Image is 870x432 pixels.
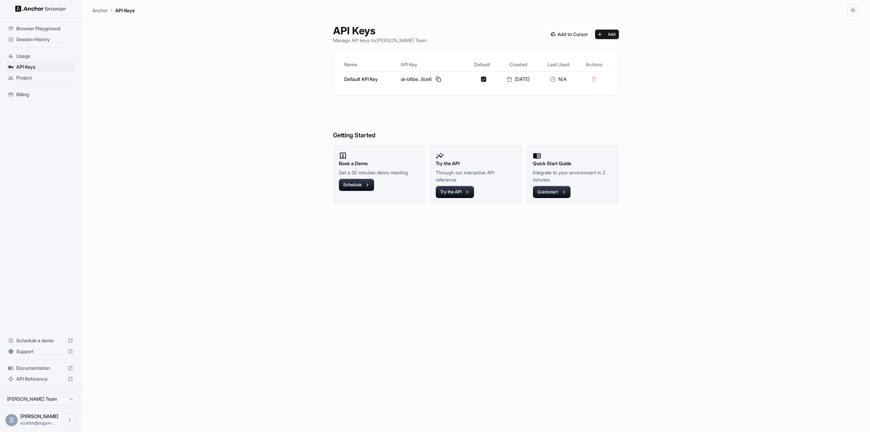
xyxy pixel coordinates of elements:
[20,413,58,419] span: Scott Henderson
[115,7,135,14] p: API Keys
[539,58,578,71] th: Last Used
[16,365,65,371] span: Documentation
[16,376,65,382] span: API Reference
[5,72,76,83] div: Project
[333,37,427,44] p: Manage API keys for [PERSON_NAME] Team
[541,76,575,83] div: N/A
[436,169,516,183] p: Through our interactive API reference
[436,186,474,198] button: Try the API
[16,25,73,32] span: Browser Playground
[339,169,419,176] p: Get a 30 minutes demo meeting
[434,75,442,83] button: Copy API key
[339,160,419,167] h2: Book a Demo
[501,76,536,83] div: [DATE]
[533,160,613,167] h2: Quick Start Guide
[5,335,76,346] div: Schedule a demo
[5,23,76,34] div: Browser Playground
[333,103,619,140] h6: Getting Started
[16,64,73,70] span: API Keys
[5,374,76,384] div: API Reference
[92,6,135,14] nav: breadcrumb
[5,51,76,62] div: Usage
[548,30,591,39] img: Add anchorbrowser MCP server to Cursor
[339,179,374,191] button: Schedule
[5,34,76,45] div: Session History
[16,53,73,59] span: Usage
[16,36,73,43] span: Session History
[333,24,427,37] h1: API Keys
[5,346,76,357] div: Support
[5,363,76,374] div: Documentation
[5,414,18,426] div: S
[467,58,498,71] th: Default
[16,91,73,98] span: Billing
[20,420,54,426] span: scottbh@bigpond.net.au
[16,337,65,344] span: Schedule a demo
[16,348,65,355] span: Support
[578,58,610,71] th: Actions
[498,58,539,71] th: Created
[92,7,108,14] p: Anchor
[595,30,619,39] button: Add
[533,169,613,183] p: Integrate to your environment in 2 minutes
[5,89,76,100] div: Billing
[398,58,467,71] th: API Key
[64,414,76,426] button: Open menu
[436,160,516,167] h2: Try the API
[533,186,571,198] button: Quickstart
[16,74,73,81] span: Project
[5,62,76,72] div: API Keys
[342,58,398,71] th: Name
[342,71,398,87] td: Default API Key
[15,5,66,12] img: Anchor Logo
[401,75,464,83] div: sk-b6be...6ce6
